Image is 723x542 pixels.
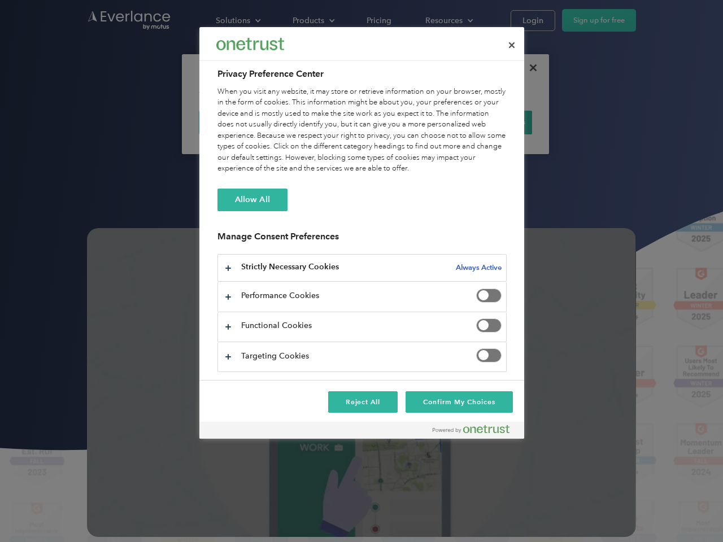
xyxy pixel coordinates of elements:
[328,391,398,413] button: Reject All
[216,38,284,50] img: Everlance
[199,27,524,439] div: Preference center
[216,33,284,55] div: Everlance
[217,231,507,248] h3: Manage Consent Preferences
[499,33,524,58] button: Close
[217,67,507,81] h2: Privacy Preference Center
[217,86,507,174] div: When you visit any website, it may store or retrieve information on your browser, mostly in the f...
[199,27,524,439] div: Privacy Preference Center
[433,425,509,434] img: Powered by OneTrust Opens in a new Tab
[406,391,512,413] button: Confirm My Choices
[217,189,288,211] button: Allow All
[433,425,519,439] a: Powered by OneTrust Opens in a new Tab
